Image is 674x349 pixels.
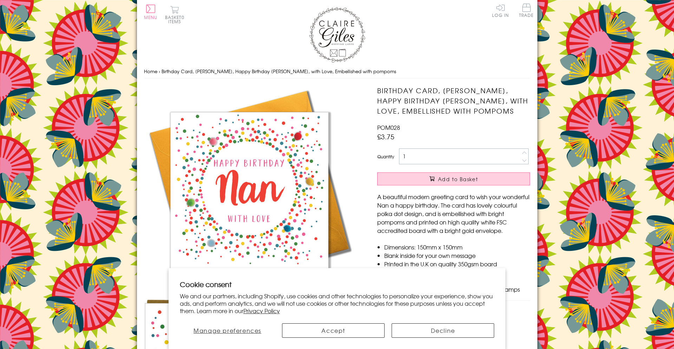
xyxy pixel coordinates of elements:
img: Claire Giles Greetings Cards [309,7,365,63]
button: Manage preferences [180,323,275,338]
li: Printed in the U.K on quality 350gsm board [384,260,530,268]
h1: Birthday Card, [PERSON_NAME], Happy Birthday [PERSON_NAME], with Love, Embellished with pompoms [377,85,530,116]
span: POM028 [377,123,400,132]
a: Privacy Policy [243,306,280,315]
span: Manage preferences [194,326,261,335]
span: Menu [144,14,158,20]
li: Dimensions: 150mm x 150mm [384,243,530,251]
a: Home [144,68,157,75]
span: Add to Basket [438,176,478,183]
button: Menu [144,5,158,19]
p: A beautiful modern greeting card to wish your wonderful Nan a happy birthday. The card has lovely... [377,192,530,235]
nav: breadcrumbs [144,64,530,79]
button: Decline [392,323,494,338]
h2: Cookie consent [180,279,495,289]
span: › [159,68,160,75]
label: Quantity [377,153,394,160]
a: Trade [519,4,534,19]
img: Birthday Card, Dotty, Happy Birthday Nan, with Love, Embellished with pompoms [144,85,355,297]
li: Blank inside for your own message [384,251,530,260]
span: 0 items [168,14,184,25]
button: Add to Basket [377,172,530,185]
p: We and our partners, including Shopify, use cookies and other technologies to personalize your ex... [180,292,495,314]
span: £3.75 [377,132,394,141]
a: Log In [492,4,509,17]
button: Accept [282,323,385,338]
button: Basket0 items [165,6,184,24]
span: Trade [519,4,534,17]
span: Birthday Card, [PERSON_NAME], Happy Birthday [PERSON_NAME], with Love, Embellished with pompoms [162,68,396,75]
